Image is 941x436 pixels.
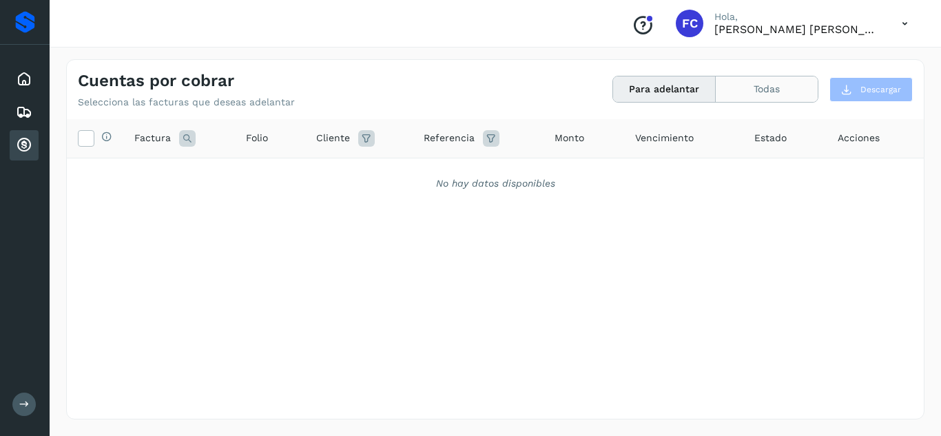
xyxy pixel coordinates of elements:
[10,97,39,127] div: Embarques
[10,64,39,94] div: Inicio
[829,77,913,102] button: Descargar
[838,131,880,145] span: Acciones
[10,130,39,160] div: Cuentas por cobrar
[754,131,787,145] span: Estado
[716,76,818,102] button: Todas
[246,131,268,145] span: Folio
[316,131,350,145] span: Cliente
[424,131,475,145] span: Referencia
[635,131,694,145] span: Vencimiento
[85,176,906,191] div: No hay datos disponibles
[714,11,880,23] p: Hola,
[860,83,901,96] span: Descargar
[613,76,716,102] button: Para adelantar
[78,71,234,91] h4: Cuentas por cobrar
[78,96,295,108] p: Selecciona las facturas que deseas adelantar
[555,131,584,145] span: Monto
[714,23,880,36] p: FRANCO CUEVAS CLARA
[134,131,171,145] span: Factura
